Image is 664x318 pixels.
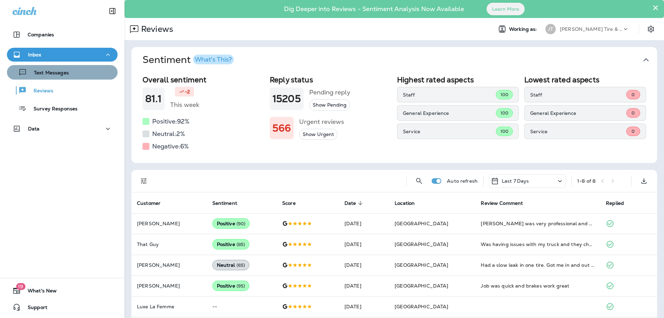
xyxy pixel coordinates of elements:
[500,110,508,116] span: 100
[273,122,291,134] h1: 566
[395,303,448,310] span: [GEOGRAPHIC_DATA]
[530,110,626,116] p: General Experience
[282,200,305,206] span: Score
[412,174,426,188] button: Search Reviews
[270,75,391,84] h2: Reply status
[500,92,508,98] span: 100
[137,174,151,188] button: Filters
[637,174,651,188] button: Export as CSV
[7,300,118,314] button: Support
[606,200,633,206] span: Replied
[309,99,350,111] button: Show Pending
[395,200,424,206] span: Location
[131,73,657,163] div: SentimentWhat's This?
[21,288,57,296] span: What's New
[152,128,185,139] h5: Neutral: 2 %
[530,129,626,134] p: Service
[137,304,201,309] p: Luxe La Femme
[7,28,118,42] button: Companies
[145,93,162,105] h1: 81.1
[502,178,529,184] p: Last 7 Days
[137,242,201,247] p: That Guy
[142,54,234,66] h1: Sentiment
[138,24,173,34] p: Reviews
[7,122,118,136] button: Data
[299,116,344,127] h5: Urgent reviews
[487,3,525,15] button: Learn More
[28,126,40,131] p: Data
[606,200,624,206] span: Replied
[403,129,496,134] p: Service
[193,55,234,64] button: What's This?
[395,283,448,289] span: [GEOGRAPHIC_DATA]
[560,26,622,32] p: [PERSON_NAME] Tire & Auto
[395,220,448,227] span: [GEOGRAPHIC_DATA]
[481,220,595,227] div: Shane was very professional and personable. Kristy was as well. Their customer service was except...
[27,106,77,112] p: Survey Responses
[103,4,122,18] button: Collapse Sidebar
[577,178,596,184] div: 1 - 8 of 8
[481,241,595,248] div: Was having issues with my truck and they checked it out and gave me a direction to go. They calle...
[339,234,389,255] td: [DATE]
[339,213,389,234] td: [DATE]
[27,70,69,76] p: Text Messages
[481,262,595,269] div: Had a slow leak in one tire. Got me in and out in about 45 min.
[395,200,415,206] span: Location
[481,282,595,289] div: Job was quick and brakes work great
[152,141,189,152] h5: Negative: 6 %
[344,200,356,206] span: Date
[395,262,448,268] span: [GEOGRAPHIC_DATA]
[137,200,169,206] span: Customer
[403,110,496,116] p: General Experience
[212,200,246,206] span: Sentiment
[7,65,118,80] button: Text Messages
[524,75,646,84] h2: Lowest rated aspects
[397,75,519,84] h2: Highest rated aspects
[21,305,47,313] span: Support
[631,128,635,134] span: 0
[481,200,523,206] span: Review Comment
[212,239,250,249] div: Positive
[339,275,389,296] td: [DATE]
[339,255,389,275] td: [DATE]
[16,283,25,290] span: 19
[273,93,301,105] h1: 15205
[212,200,237,206] span: Sentiment
[212,218,250,229] div: Positive
[237,242,245,247] span: ( 85 )
[212,260,250,270] div: Neutral
[447,178,478,184] p: Auto refresh
[500,128,508,134] span: 100
[170,99,199,110] h5: This week
[7,83,118,98] button: Reviews
[27,88,53,94] p: Reviews
[137,283,201,289] p: [PERSON_NAME]
[237,262,245,268] span: ( 65 )
[137,262,201,268] p: [PERSON_NAME]
[403,92,496,98] p: Staff
[545,24,556,34] div: JT
[509,26,538,32] span: Working as:
[28,52,41,57] p: Inbox
[299,129,338,140] button: Show Urgent
[631,110,635,116] span: 0
[185,88,190,95] p: -2
[645,23,657,35] button: Settings
[652,2,659,13] button: Close
[137,47,663,73] button: SentimentWhat's This?
[152,116,190,127] h5: Positive: 92 %
[142,75,264,84] h2: Overall sentiment
[530,92,626,98] p: Staff
[631,92,635,98] span: 0
[195,56,232,63] div: What's This?
[237,283,245,289] span: ( 95 )
[28,32,54,37] p: Companies
[137,200,160,206] span: Customer
[344,200,365,206] span: Date
[212,281,250,291] div: Positive
[282,200,296,206] span: Score
[309,87,350,98] h5: Pending reply
[339,296,389,317] td: [DATE]
[7,48,118,62] button: Inbox
[7,101,118,116] button: Survey Responses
